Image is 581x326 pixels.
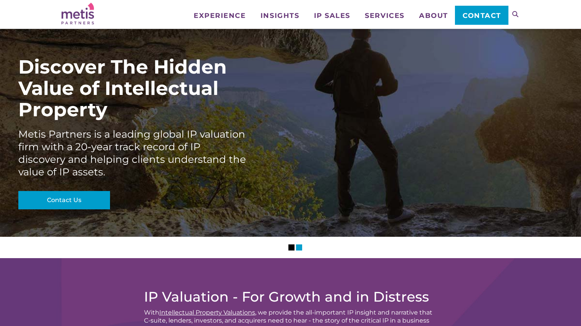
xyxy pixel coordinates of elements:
span: About [419,12,448,19]
span: IP Sales [314,12,350,19]
a: Intellectual Property Valuations [159,309,255,316]
li: Slider Page 1 [288,244,295,251]
img: Metis Partners [61,3,94,24]
a: Contact Us [18,191,110,209]
div: Discover The Hidden Value of Intellectual Property [18,56,248,120]
a: Contact [455,6,508,25]
li: Slider Page 2 [296,244,302,251]
span: Services [365,12,404,19]
div: Metis Partners is a leading global IP valuation firm with a 20-year track record of IP discovery ... [18,128,248,178]
span: Experience [194,12,246,19]
span: Insights [261,12,299,19]
h2: IP Valuation - For Growth and in Distress [144,289,437,305]
span: Contact [463,12,501,19]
